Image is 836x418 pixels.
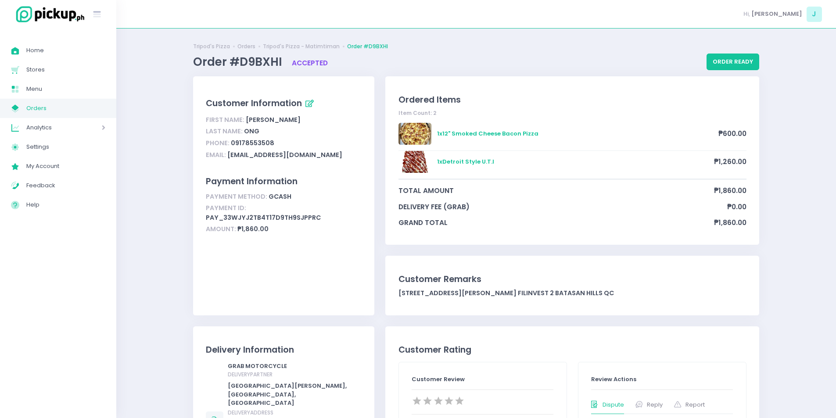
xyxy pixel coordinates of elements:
img: logo [11,5,86,24]
div: [GEOGRAPHIC_DATA][PERSON_NAME], [GEOGRAPHIC_DATA], [GEOGRAPHIC_DATA] [228,382,359,407]
div: Customer Information [206,96,362,111]
span: Order #D9BXHI [193,54,285,70]
div: ₱1,860.00 [206,224,362,236]
div: GRAB MOTORCYCLE [228,362,359,379]
span: Reply [647,400,663,409]
span: total amount [398,186,714,196]
span: Report [685,400,705,409]
span: [PERSON_NAME] [751,10,802,18]
span: Customer Review [412,375,465,383]
span: Amount: [206,225,236,233]
span: Menu [26,83,105,95]
span: My Account [26,161,105,172]
span: ₱1,860.00 [714,218,746,228]
a: Order #D9BXHI [347,43,388,50]
div: Delivery Information [206,343,362,356]
span: Settings [26,141,105,153]
a: Tripod's Pizza - Matimtiman [263,43,340,50]
div: [EMAIL_ADDRESS][DOMAIN_NAME] [206,149,362,161]
span: Review Actions [591,375,636,383]
span: Orders [26,103,105,114]
div: Payment Information [206,175,362,188]
span: Help [26,199,105,211]
span: Phone: [206,139,230,147]
span: Last Name: [206,127,243,136]
span: delivery partner [228,371,273,378]
div: Customer Rating [398,343,746,356]
span: delivery fee (grab) [398,202,727,212]
span: accepted [292,58,328,68]
span: Payment Method: [206,192,267,201]
span: delivery address [228,409,273,416]
span: Hi, [743,10,750,18]
span: Payment ID: [206,204,246,212]
a: Orders [237,43,255,50]
span: grand total [398,218,714,228]
div: pay_33WjyJ2TB4t17d9Th9SJPPRc [206,203,362,224]
span: Stores [26,64,105,75]
div: [PERSON_NAME] [206,114,362,126]
div: [STREET_ADDRESS][PERSON_NAME] filinvest 2 batasan hills qc [398,289,746,298]
span: Feedback [26,180,105,191]
div: Customer Remarks [398,273,746,286]
span: Email: [206,150,226,159]
span: J [807,7,822,22]
span: Home [26,45,105,56]
span: Dispute [603,400,624,409]
div: Ordered Items [398,93,746,106]
span: ₱0.00 [727,202,746,212]
a: Tripod's Pizza [193,43,230,50]
div: gcash [206,191,362,203]
div: Item Count: 2 [398,109,746,117]
div: Ong [206,126,362,138]
span: Analytics [26,122,77,133]
span: First Name: [206,115,244,124]
button: order ready [707,54,759,70]
span: ₱1,860.00 [714,186,746,196]
div: 09178553508 [206,137,362,149]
